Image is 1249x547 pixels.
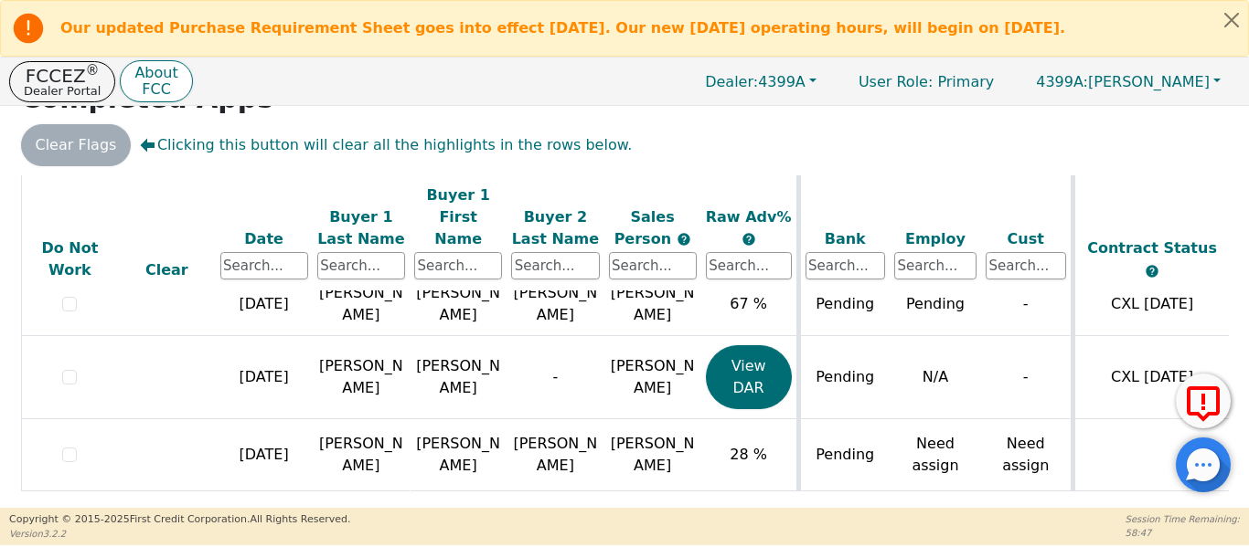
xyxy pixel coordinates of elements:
[21,82,274,114] strong: Completed Apps
[798,336,890,419] td: Pending
[414,184,502,249] div: Buyer 1 First Name
[1215,1,1248,38] button: Close alert
[840,64,1012,100] a: User Role: Primary
[60,19,1065,37] b: Our updated Purchase Requirement Sheet goes into effect [DATE]. Our new [DATE] operating hours, w...
[123,259,210,281] div: Clear
[981,273,1073,336] td: -
[798,273,890,336] td: Pending
[1126,512,1240,526] p: Session Time Remaining:
[507,273,603,336] td: [PERSON_NAME]
[609,252,697,279] input: Search...
[250,513,350,525] span: All Rights Reserved.
[313,336,410,419] td: [PERSON_NAME]
[410,336,507,419] td: [PERSON_NAME]
[705,73,758,90] span: Dealer:
[986,252,1066,279] input: Search...
[986,227,1066,249] div: Cust
[27,237,114,281] div: Do Not Work
[859,73,933,90] span: User Role :
[313,419,410,491] td: [PERSON_NAME]
[730,295,767,312] span: 67 %
[614,207,677,247] span: Sales Person
[806,227,886,249] div: Bank
[507,336,603,419] td: -
[1017,68,1240,96] button: 4399A:[PERSON_NAME]
[706,345,792,409] button: View DAR
[981,419,1073,491] td: Need assign
[705,73,806,90] span: 4399A
[507,419,603,491] td: [PERSON_NAME]
[1087,239,1217,257] span: Contract Status
[840,64,1012,100] p: Primary
[611,435,695,474] span: [PERSON_NAME]
[120,60,192,103] button: AboutFCC
[9,61,115,102] button: FCCEZ®Dealer Portal
[511,252,599,279] input: Search...
[220,252,308,279] input: Search...
[410,273,507,336] td: [PERSON_NAME]
[216,419,313,491] td: [DATE]
[730,446,767,463] span: 28 %
[1036,73,1210,90] span: [PERSON_NAME]
[220,227,308,249] div: Date
[894,227,977,249] div: Employ
[216,273,313,336] td: [DATE]
[890,419,981,491] td: Need assign
[410,419,507,491] td: [PERSON_NAME]
[981,336,1073,419] td: -
[86,62,100,79] sup: ®
[216,336,313,419] td: [DATE]
[706,252,792,279] input: Search...
[1176,373,1231,428] button: Report Error to FCC
[9,512,350,528] p: Copyright © 2015- 2025 First Credit Corporation.
[134,66,177,80] p: About
[611,357,695,396] span: [PERSON_NAME]
[317,252,405,279] input: Search...
[1126,526,1240,540] p: 58:47
[511,205,599,249] div: Buyer 2 Last Name
[9,527,350,541] p: Version 3.2.2
[806,252,886,279] input: Search...
[798,419,890,491] td: Pending
[890,273,981,336] td: Pending
[313,273,410,336] td: [PERSON_NAME]
[1036,73,1088,90] span: 4399A:
[24,67,101,85] p: FCCEZ
[134,82,177,97] p: FCC
[317,205,405,249] div: Buyer 1 Last Name
[1073,336,1230,419] td: CXL [DATE]
[140,134,632,156] span: Clicking this button will clear all the highlights in the rows below.
[414,252,502,279] input: Search...
[894,252,977,279] input: Search...
[706,207,792,225] span: Raw Adv%
[24,85,101,97] p: Dealer Portal
[1073,273,1230,336] td: CXL [DATE]
[890,336,981,419] td: N/A
[686,68,836,96] button: Dealer:4399A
